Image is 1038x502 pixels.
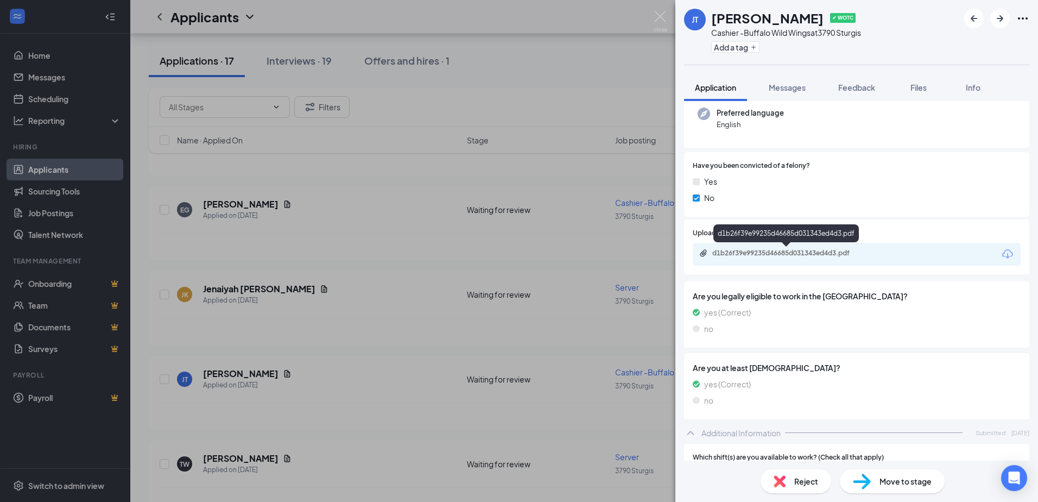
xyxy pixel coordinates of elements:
[704,306,751,318] span: yes (Correct)
[990,9,1010,28] button: ArrowRight
[1001,465,1027,491] div: Open Intercom Messenger
[699,249,708,258] svg: Paperclip
[794,475,818,487] span: Reject
[717,119,784,130] span: English
[693,161,810,171] span: Have you been convicted of a felony?
[1016,12,1029,25] svg: Ellipses
[701,428,781,438] div: Additional Information
[704,175,717,187] span: Yes
[976,428,1007,437] span: Submitted:
[711,9,824,27] h1: [PERSON_NAME]
[1011,428,1029,437] span: [DATE]
[964,9,984,28] button: ArrowLeftNew
[704,394,713,406] span: no
[695,83,736,92] span: Application
[693,228,742,239] span: Upload Resume
[967,12,980,25] svg: ArrowLeftNew
[692,14,698,25] div: JT
[966,83,980,92] span: Info
[910,83,927,92] span: Files
[704,378,751,390] span: yes (Correct)
[838,83,875,92] span: Feedback
[693,290,1021,302] span: Are you legally eligible to work in the [GEOGRAPHIC_DATA]?
[699,249,875,259] a: Paperclipd1b26f39e99235d46685d031343ed4d3.pdf
[704,192,714,204] span: No
[704,323,713,335] span: no
[713,224,859,242] div: d1b26f39e99235d46685d031343ed4d3.pdf
[711,27,861,38] div: Cashier -Buffalo Wild Wings at 3790 Sturgis
[693,362,1021,374] span: Are you at least [DEMOGRAPHIC_DATA]?
[712,249,864,258] div: d1b26f39e99235d46685d031343ed4d3.pdf
[830,13,856,23] span: ✔ WOTC
[717,108,784,118] span: Preferred language
[750,44,757,51] svg: Plus
[684,426,697,440] svg: ChevronUp
[1001,248,1014,261] svg: Download
[693,453,884,463] span: Which shift(s) are you available to work? (Check all that apply)
[711,41,759,53] button: PlusAdd a tag
[769,83,806,92] span: Messages
[993,12,1007,25] svg: ArrowRight
[879,475,932,487] span: Move to stage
